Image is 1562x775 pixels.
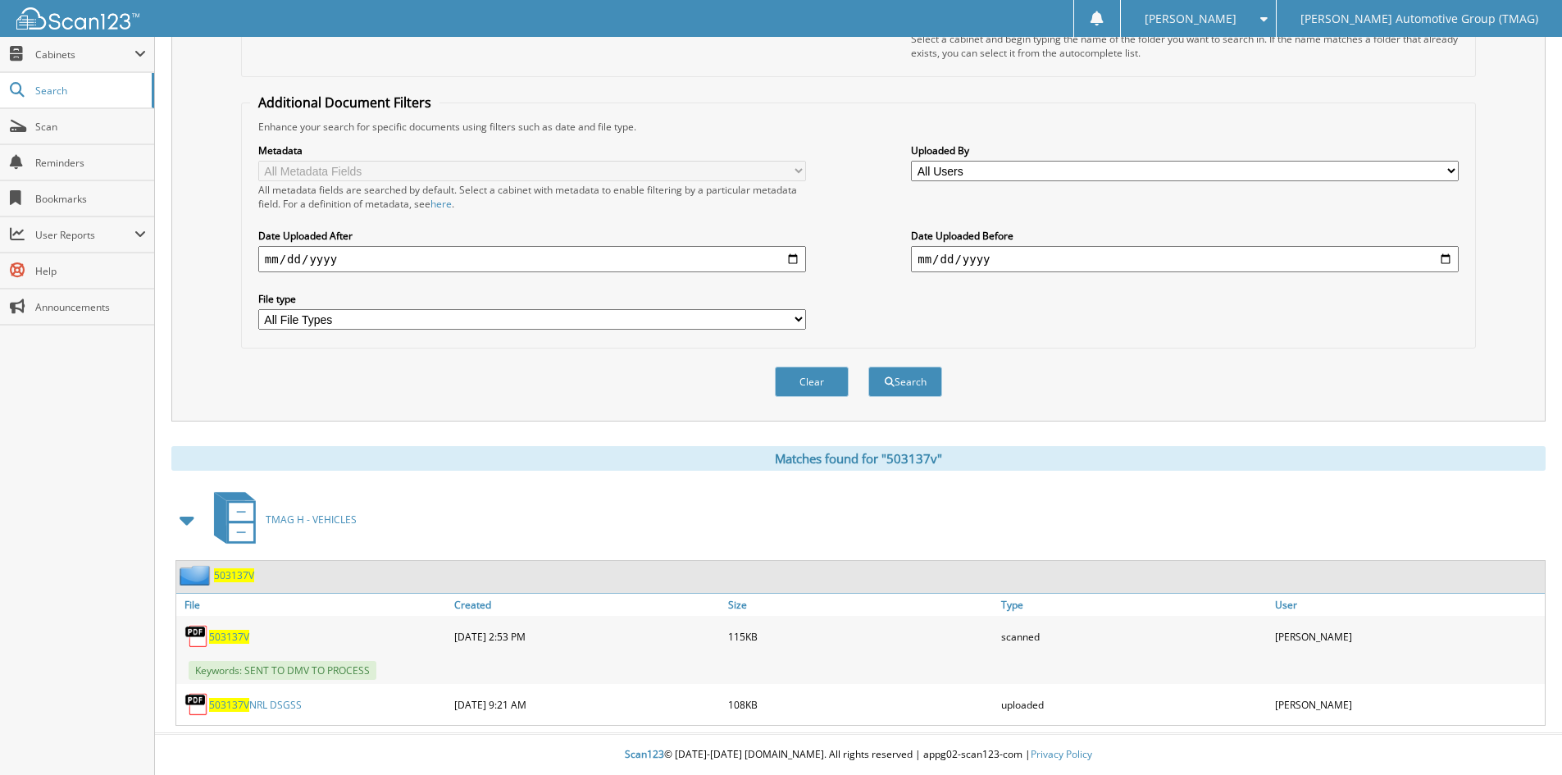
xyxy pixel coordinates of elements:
[450,688,724,721] div: [DATE] 9:21 AM
[1271,620,1545,653] div: [PERSON_NAME]
[258,246,806,272] input: start
[625,747,664,761] span: Scan123
[775,367,849,397] button: Clear
[258,292,806,306] label: File type
[1145,14,1236,24] span: [PERSON_NAME]
[724,594,998,616] a: Size
[911,32,1459,60] div: Select a cabinet and begin typing the name of the folder you want to search in. If the name match...
[258,229,806,243] label: Date Uploaded After
[450,594,724,616] a: Created
[209,698,249,712] span: 503137V
[176,594,450,616] a: File
[204,487,357,552] a: TMAG H - VEHICLES
[1271,594,1545,616] a: User
[35,264,146,278] span: Help
[450,620,724,653] div: [DATE] 2:53 PM
[911,229,1459,243] label: Date Uploaded Before
[209,698,302,712] a: 503137VNRL DSGSS
[35,192,146,206] span: Bookmarks
[209,630,249,644] a: 503137V
[250,93,439,112] legend: Additional Document Filters
[911,246,1459,272] input: end
[997,594,1271,616] a: Type
[997,688,1271,721] div: uploaded
[1271,688,1545,721] div: [PERSON_NAME]
[180,565,214,586] img: folder2.png
[430,197,452,211] a: here
[258,144,806,157] label: Metadata
[258,183,806,211] div: All metadata fields are searched by default. Select a cabinet with metadata to enable filtering b...
[35,48,134,62] span: Cabinets
[155,735,1562,775] div: © [DATE]-[DATE] [DOMAIN_NAME]. All rights reserved | appg02-scan123-com |
[266,513,357,527] span: TMAG H - VEHICLES
[724,620,998,653] div: 115KB
[1300,14,1538,24] span: [PERSON_NAME] Automotive Group (TMAG)
[35,120,146,134] span: Scan
[171,446,1546,471] div: Matches found for "503137v"
[35,228,134,242] span: User Reports
[911,144,1459,157] label: Uploaded By
[184,692,209,717] img: PDF.png
[997,620,1271,653] div: scanned
[214,568,254,582] a: 503137V
[1480,696,1562,775] iframe: Chat Widget
[189,661,376,680] span: Keywords: SENT TO DMV TO PROCESS
[35,84,143,98] span: Search
[16,7,139,30] img: scan123-logo-white.svg
[868,367,942,397] button: Search
[250,120,1467,134] div: Enhance your search for specific documents using filters such as date and file type.
[35,156,146,170] span: Reminders
[724,688,998,721] div: 108KB
[35,300,146,314] span: Announcements
[184,624,209,649] img: PDF.png
[1031,747,1092,761] a: Privacy Policy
